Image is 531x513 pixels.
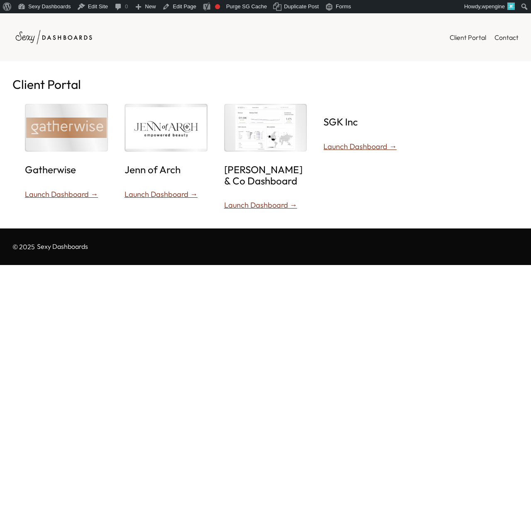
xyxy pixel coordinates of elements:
[482,3,505,10] span: wpengine
[494,33,519,42] span: Contact
[126,105,206,150] img: Jenn of Arch
[450,32,486,43] a: Client Portal
[125,188,198,201] a: Launch Dashboard →
[215,4,220,9] div: Focus keyphrase not set
[26,105,107,150] img: Gatherwise
[450,32,519,43] nav: Header Menu
[37,243,88,250] p: Sexy Dashboards
[25,188,98,201] a: Launch Dashboard →
[450,33,486,42] span: Client Portal
[25,164,76,175] a: Gatherwise
[224,199,297,212] a: Launch Dashboard →
[12,78,519,91] h1: Client Portal
[12,241,35,253] p: © 2025
[224,164,307,186] a: [PERSON_NAME] & Co Dashboard
[323,140,396,153] a: Launch Dashboard →
[323,116,358,127] a: SGK Inc
[225,105,306,150] img: Kneen & Co Dashboard
[12,26,95,49] img: Sexy Dashboards
[125,164,181,175] a: Jenn of Arch
[494,32,519,43] a: Contact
